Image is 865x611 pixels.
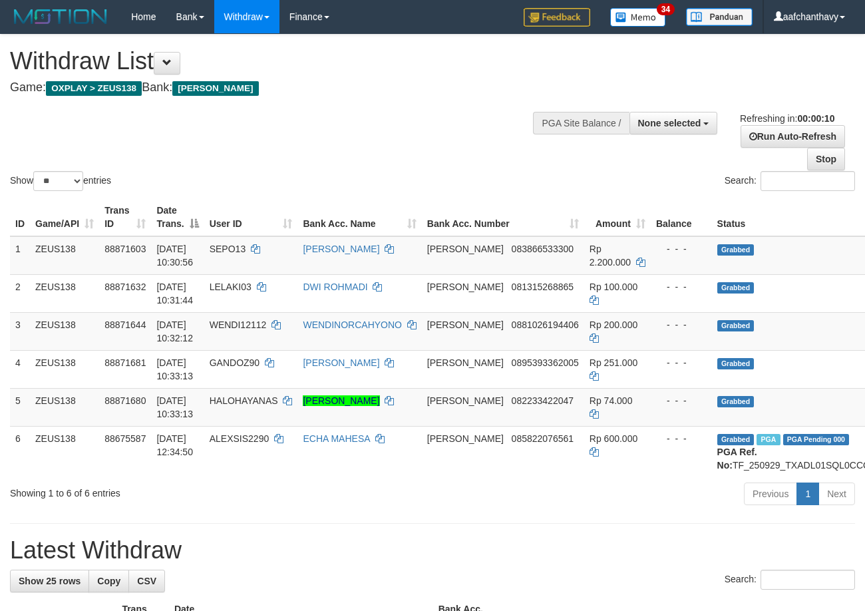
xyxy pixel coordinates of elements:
[104,282,146,292] span: 88871632
[524,8,590,27] img: Feedback.jpg
[427,282,504,292] span: [PERSON_NAME]
[657,3,675,15] span: 34
[717,396,755,407] span: Grabbed
[104,319,146,330] span: 88871644
[656,280,707,294] div: - - -
[717,434,755,445] span: Grabbed
[512,357,579,368] span: Copy 0895393362005 to clipboard
[204,198,298,236] th: User ID: activate to sort column ascending
[717,447,757,471] b: PGA Ref. No:
[717,244,755,256] span: Grabbed
[156,282,193,305] span: [DATE] 10:31:44
[744,483,797,505] a: Previous
[104,357,146,368] span: 88871681
[10,350,30,388] td: 4
[512,319,579,330] span: Copy 0881026194406 to clipboard
[30,236,99,275] td: ZEUS138
[725,171,855,191] label: Search:
[740,113,834,124] span: Refreshing in:
[717,358,755,369] span: Grabbed
[807,148,845,170] a: Stop
[128,570,165,592] a: CSV
[97,576,120,586] span: Copy
[725,570,855,590] label: Search:
[427,244,504,254] span: [PERSON_NAME]
[590,244,631,268] span: Rp 2.200.000
[30,198,99,236] th: Game/API: activate to sort column ascending
[783,434,850,445] span: PGA Pending
[512,244,574,254] span: Copy 083866533300 to clipboard
[590,282,637,292] span: Rp 100.000
[10,388,30,426] td: 5
[104,395,146,406] span: 88871680
[30,426,99,477] td: ZEUS138
[590,395,633,406] span: Rp 74.000
[629,112,718,134] button: None selected
[303,395,379,406] a: [PERSON_NAME]
[303,244,379,254] a: [PERSON_NAME]
[590,433,637,444] span: Rp 600.000
[303,319,402,330] a: WENDINORCAHYONO
[30,388,99,426] td: ZEUS138
[104,433,146,444] span: 88675587
[303,433,369,444] a: ECHA MAHESA
[10,274,30,312] td: 2
[88,570,129,592] a: Copy
[796,483,819,505] a: 1
[761,570,855,590] input: Search:
[10,198,30,236] th: ID
[156,433,193,457] span: [DATE] 12:34:50
[210,282,252,292] span: LELAKI03
[172,81,258,96] span: [PERSON_NAME]
[137,576,156,586] span: CSV
[10,537,855,564] h1: Latest Withdraw
[656,318,707,331] div: - - -
[19,576,81,586] span: Show 25 rows
[427,357,504,368] span: [PERSON_NAME]
[210,357,259,368] span: GANDOZ90
[156,395,193,419] span: [DATE] 10:33:13
[210,244,246,254] span: SEPO13
[584,198,651,236] th: Amount: activate to sort column ascending
[156,357,193,381] span: [DATE] 10:33:13
[303,357,379,368] a: [PERSON_NAME]
[10,7,111,27] img: MOTION_logo.png
[656,432,707,445] div: - - -
[156,319,193,343] span: [DATE] 10:32:12
[533,112,629,134] div: PGA Site Balance /
[156,244,193,268] span: [DATE] 10:30:56
[512,395,574,406] span: Copy 082233422047 to clipboard
[33,171,83,191] select: Showentries
[818,483,855,505] a: Next
[30,312,99,350] td: ZEUS138
[104,244,146,254] span: 88871603
[210,395,278,406] span: HALOHAYANAS
[590,357,637,368] span: Rp 251.000
[427,395,504,406] span: [PERSON_NAME]
[686,8,753,26] img: panduan.png
[656,394,707,407] div: - - -
[656,356,707,369] div: - - -
[761,171,855,191] input: Search:
[656,242,707,256] div: - - -
[10,236,30,275] td: 1
[590,319,637,330] span: Rp 200.000
[651,198,712,236] th: Balance
[717,282,755,294] span: Grabbed
[151,198,204,236] th: Date Trans.: activate to sort column descending
[10,426,30,477] td: 6
[10,570,89,592] a: Show 25 rows
[717,320,755,331] span: Grabbed
[46,81,142,96] span: OXPLAY > ZEUS138
[610,8,666,27] img: Button%20Memo.svg
[10,48,564,75] h1: Withdraw List
[210,433,269,444] span: ALEXSIS2290
[741,125,845,148] a: Run Auto-Refresh
[10,171,111,191] label: Show entries
[422,198,584,236] th: Bank Acc. Number: activate to sort column ascending
[10,312,30,350] td: 3
[757,434,780,445] span: Marked by aafpengsreynich
[10,481,351,500] div: Showing 1 to 6 of 6 entries
[638,118,701,128] span: None selected
[297,198,421,236] th: Bank Acc. Name: activate to sort column ascending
